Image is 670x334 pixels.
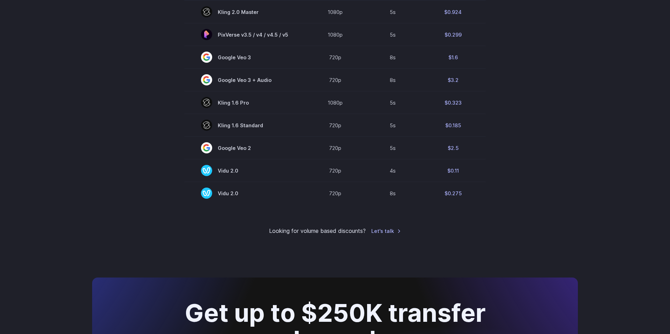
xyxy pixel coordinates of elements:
[269,227,366,236] small: Looking for volume based discounts?
[420,137,486,159] td: $2.5
[305,23,365,46] td: 1080p
[420,23,486,46] td: $0.299
[305,182,365,205] td: 720p
[201,120,288,131] span: Kling 1.6 Standard
[420,69,486,91] td: $3.2
[201,52,288,63] span: Google Veo 3
[365,91,420,114] td: 5s
[420,91,486,114] td: $0.323
[365,114,420,137] td: 5s
[201,6,288,17] span: Kling 2.0 Master
[305,159,365,182] td: 720p
[420,46,486,69] td: $1.6
[420,159,486,182] td: $0.11
[201,165,288,176] span: Vidu 2.0
[201,29,288,40] span: PixVerse v3.5 / v4 / v4.5 / v5
[365,69,420,91] td: 8s
[305,69,365,91] td: 720p
[201,142,288,153] span: Google Veo 2
[305,91,365,114] td: 1080p
[201,97,288,108] span: Kling 1.6 Pro
[305,1,365,23] td: 1080p
[305,46,365,69] td: 720p
[365,159,420,182] td: 4s
[365,137,420,159] td: 5s
[305,114,365,137] td: 720p
[201,74,288,85] span: Google Veo 3 + Audio
[305,137,365,159] td: 720p
[365,182,420,205] td: 8s
[201,188,288,199] span: Vidu 2.0
[420,1,486,23] td: $0.924
[365,23,420,46] td: 5s
[420,182,486,205] td: $0.275
[365,46,420,69] td: 8s
[420,114,486,137] td: $0.185
[371,227,401,235] a: Let's talk
[365,1,420,23] td: 5s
